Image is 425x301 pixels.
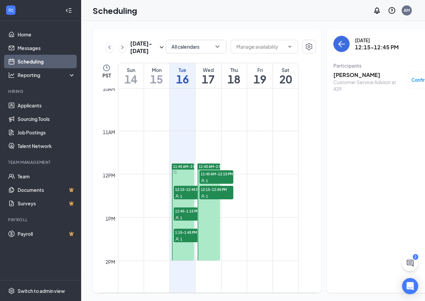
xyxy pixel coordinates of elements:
[18,139,75,153] a: Talent Network
[18,28,75,41] a: Home
[333,71,404,79] h3: [PERSON_NAME]
[170,73,195,85] h1: 16
[413,254,418,260] div: 2
[18,287,65,294] div: Switch to admin view
[333,79,404,92] div: Customer Service Advisor at 429
[206,194,208,199] span: 1
[195,67,221,73] div: Wed
[170,67,195,73] div: Tue
[355,37,399,44] div: [DATE]
[8,159,74,165] div: Team Management
[221,67,247,73] div: Thu
[118,73,144,85] h1: 14
[18,183,75,197] a: DocumentsCrown
[93,5,137,16] h1: Scheduling
[287,44,292,49] svg: ChevronDown
[247,67,273,73] div: Fri
[173,171,177,174] svg: Sync
[273,67,298,73] div: Sat
[18,197,75,210] a: SurveysCrown
[175,237,179,241] svg: User
[195,63,221,88] a: September 17, 2025
[201,194,205,198] svg: User
[175,194,179,198] svg: User
[8,89,74,94] div: Hiring
[199,170,233,177] span: 11:45 AM-12:15 PM
[337,40,346,48] svg: ArrowLeft
[101,128,117,136] div: 11am
[101,85,117,93] div: 10am
[302,40,316,53] button: Settings
[173,164,203,169] span: 11:45 AM-2:00 PM
[104,215,117,222] div: 1pm
[247,73,273,85] h1: 19
[206,178,208,183] span: 1
[144,63,169,88] a: September 15, 2025
[402,278,418,294] div: Open Intercom Messenger
[130,40,158,55] h3: [DATE] - [DATE]
[214,43,221,50] svg: ChevronDown
[180,194,182,199] span: 1
[195,73,221,85] h1: 17
[8,217,74,223] div: Payroll
[175,216,179,220] svg: User
[8,72,15,78] svg: Analysis
[373,6,381,15] svg: Notifications
[18,112,75,126] a: Sourcing Tools
[18,170,75,183] a: Team
[166,40,227,53] button: All calendarsChevronDown
[18,41,75,55] a: Messages
[144,67,169,73] div: Mon
[174,207,208,214] span: 12:45-1:15 PM
[199,164,229,169] span: 11:45 AM-2:00 PM
[18,99,75,112] a: Applicants
[388,6,396,15] svg: QuestionInfo
[106,42,113,52] button: ChevronLeft
[101,172,117,179] div: 12pm
[118,63,144,88] a: September 14, 2025
[406,259,414,267] svg: ChatActive
[8,287,15,294] svg: Settings
[247,63,273,88] a: September 19, 2025
[174,186,208,193] span: 12:15-12:45 PM
[65,7,72,14] svg: Collapse
[119,42,126,52] button: ChevronRight
[273,73,298,85] h1: 20
[355,44,399,51] h3: 12:15-12:45 PM
[199,186,233,193] span: 12:15-12:45 PM
[333,36,350,52] button: back-button
[305,43,313,51] svg: Settings
[404,7,410,13] div: AM
[18,126,75,139] a: Job Postings
[180,237,182,242] span: 1
[302,40,316,55] a: Settings
[104,258,117,266] div: 2pm
[180,216,182,220] span: 1
[18,72,76,78] div: Reporting
[221,73,247,85] h1: 18
[170,63,195,88] a: September 16, 2025
[158,43,166,51] svg: SmallChevronDown
[118,67,144,73] div: Sun
[18,227,75,241] a: PayrollCrown
[102,72,111,79] span: PST
[106,43,113,51] svg: ChevronLeft
[201,179,205,183] svg: User
[221,63,247,88] a: September 18, 2025
[102,64,111,72] svg: Clock
[7,7,14,14] svg: WorkstreamLogo
[18,55,75,68] a: Scheduling
[119,43,126,51] svg: ChevronRight
[273,63,298,88] a: September 20, 2025
[144,73,169,85] h1: 15
[174,229,208,235] span: 1:15-1:45 PM
[402,255,418,271] button: ChatActive
[236,43,284,50] input: Manage availability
